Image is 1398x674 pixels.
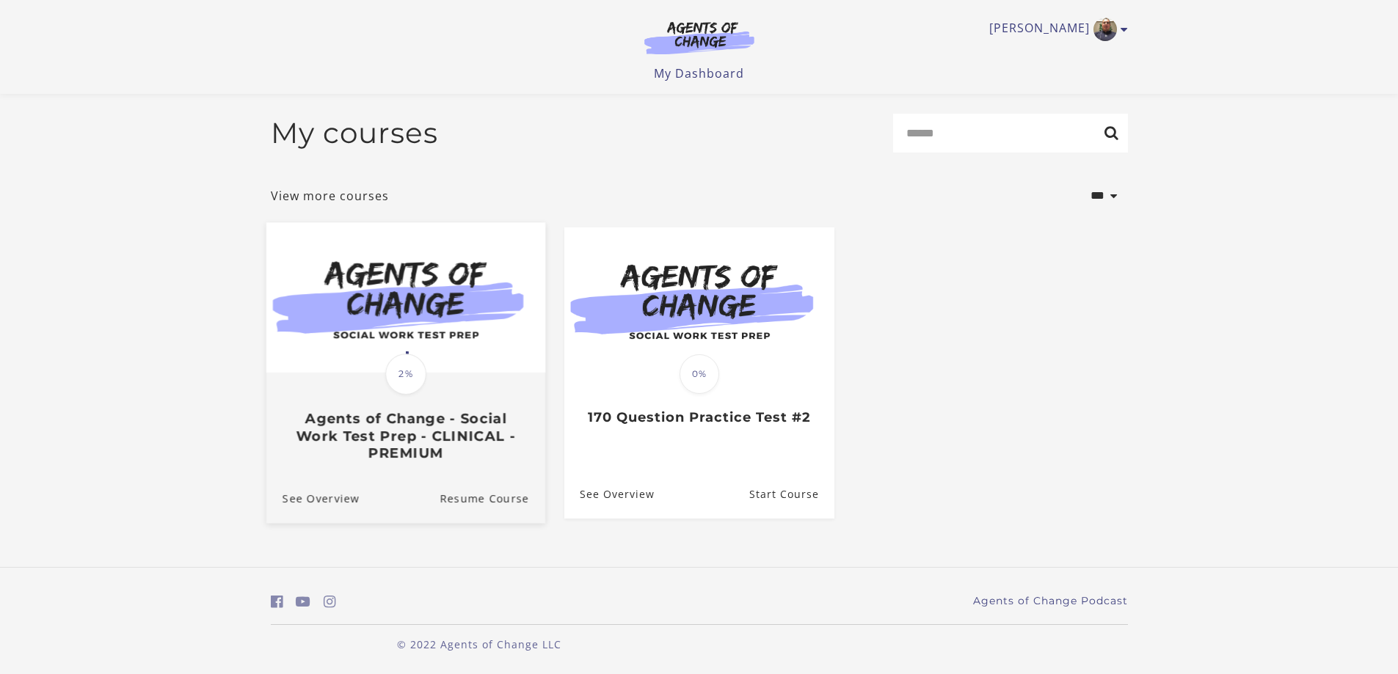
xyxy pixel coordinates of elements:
[271,591,283,612] a: https://www.facebook.com/groups/aswbtestprep (Open in a new window)
[271,187,389,205] a: View more courses
[680,354,719,394] span: 0%
[989,18,1121,41] a: Toggle menu
[973,593,1128,609] a: Agents of Change Podcast
[654,65,744,81] a: My Dashboard
[271,116,438,150] h2: My courses
[564,470,655,518] a: 170 Question Practice Test #2: See Overview
[629,21,770,54] img: Agents of Change Logo
[271,637,688,652] p: © 2022 Agents of Change LLC
[282,410,528,461] h3: Agents of Change - Social Work Test Prep - CLINICAL - PREMIUM
[749,470,834,518] a: 170 Question Practice Test #2: Resume Course
[296,595,310,609] i: https://www.youtube.com/c/AgentsofChangeTestPrepbyMeaganMitchell (Open in a new window)
[324,591,336,612] a: https://www.instagram.com/agentsofchangeprep/ (Open in a new window)
[580,409,818,426] h3: 170 Question Practice Test #2
[440,473,545,522] a: Agents of Change - Social Work Test Prep - CLINICAL - PREMIUM: Resume Course
[266,473,359,522] a: Agents of Change - Social Work Test Prep - CLINICAL - PREMIUM: See Overview
[324,595,336,609] i: https://www.instagram.com/agentsofchangeprep/ (Open in a new window)
[296,591,310,612] a: https://www.youtube.com/c/AgentsofChangeTestPrepbyMeaganMitchell (Open in a new window)
[271,595,283,609] i: https://www.facebook.com/groups/aswbtestprep (Open in a new window)
[385,354,426,395] span: 2%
